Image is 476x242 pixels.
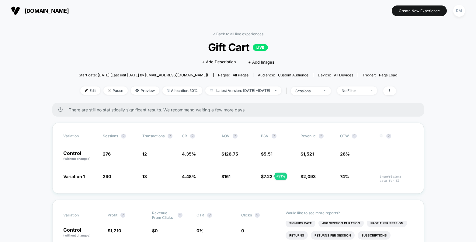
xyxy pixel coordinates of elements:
[108,213,117,217] span: Profit
[241,228,244,233] span: 0
[95,41,381,54] span: Gift Cart
[103,86,128,95] span: Pause
[324,90,326,91] img: end
[152,211,175,220] span: Revenue From Clicks
[340,151,350,156] span: 26%
[63,227,102,238] p: Control
[80,86,100,95] span: Edit
[131,86,159,95] span: Preview
[451,5,467,17] button: RM
[253,44,268,51] p: LIVE
[233,73,248,77] span: all pages
[110,228,121,233] span: 1,210
[261,174,273,179] span: $
[182,174,196,179] span: 4.48 %
[205,86,281,95] span: Latest Version: [DATE] - [DATE]
[221,151,238,156] span: $
[313,73,358,77] span: Device:
[142,174,147,179] span: 13
[196,228,203,233] span: 0 %
[207,213,212,218] button: ?
[121,134,126,139] button: ?
[120,213,125,218] button: ?
[363,73,397,77] div: Trigger:
[9,6,71,16] button: [DOMAIN_NAME]
[379,73,397,77] span: Page Load
[301,134,316,138] span: Revenue
[367,219,407,227] li: Profit Per Session
[167,89,169,92] img: rebalance
[319,134,324,139] button: ?
[370,90,373,91] img: end
[218,73,248,77] div: Pages:
[103,174,111,179] span: 290
[272,134,276,139] button: ?
[182,151,196,156] span: 4.35 %
[221,134,230,138] span: AOV
[142,151,147,156] span: 12
[233,134,238,139] button: ?
[202,59,236,65] span: + Add Description
[69,107,412,112] span: There are still no statistically significant results. We recommend waiting a few more days
[453,5,465,17] div: RM
[303,174,316,179] span: 2,093
[11,6,20,15] img: Visually logo
[386,134,391,139] button: ?
[142,134,165,138] span: Transactions
[155,228,158,233] span: 0
[248,60,274,65] span: + Add Images
[286,219,315,227] li: Signups Rate
[261,151,273,156] span: $
[275,90,277,91] img: end
[295,89,320,93] div: sessions
[108,228,121,233] span: $
[392,5,447,16] button: Create New Experience
[63,157,91,160] span: (without changes)
[278,73,308,77] span: Custom Audience
[301,174,316,179] span: $
[275,173,287,180] div: + 31 %
[63,134,97,139] span: Variation
[286,231,308,240] li: Returns
[178,213,182,218] button: ?
[301,151,314,156] span: $
[261,134,269,138] span: PSV
[241,213,252,217] span: Clicks
[358,231,391,240] li: Subscriptions
[85,89,88,92] img: edit
[311,231,355,240] li: Returns Per Session
[108,89,111,92] img: end
[182,134,187,138] span: CR
[380,175,413,183] span: Insufficient data for CI
[286,211,413,215] p: Would like to see more reports?
[264,151,273,156] span: 5.51
[63,211,97,220] span: Variation
[63,151,97,161] p: Control
[168,134,172,139] button: ?
[258,73,308,77] div: Audience:
[213,32,263,36] a: < Back to all live experiences
[63,233,91,237] span: (without changes)
[255,213,260,218] button: ?
[63,174,85,179] span: Variation 1
[152,228,158,233] span: $
[25,8,69,14] span: [DOMAIN_NAME]
[284,86,291,95] span: |
[162,86,202,95] span: Allocation: 50%
[190,134,195,139] button: ?
[196,213,204,217] span: CTR
[224,151,238,156] span: 126.75
[334,73,353,77] span: all devices
[221,174,231,179] span: $
[340,174,349,179] span: 74%
[380,134,413,139] span: CI
[303,151,314,156] span: 1,521
[103,151,111,156] span: 276
[224,174,231,179] span: 161
[318,219,364,227] li: Avg Session Duration
[380,152,413,161] span: ---
[342,88,366,93] div: No Filter
[103,134,118,138] span: Sessions
[352,134,357,139] button: ?
[79,73,208,77] span: Start date: [DATE] (Last edit [DATE] by [EMAIL_ADDRESS][DOMAIN_NAME])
